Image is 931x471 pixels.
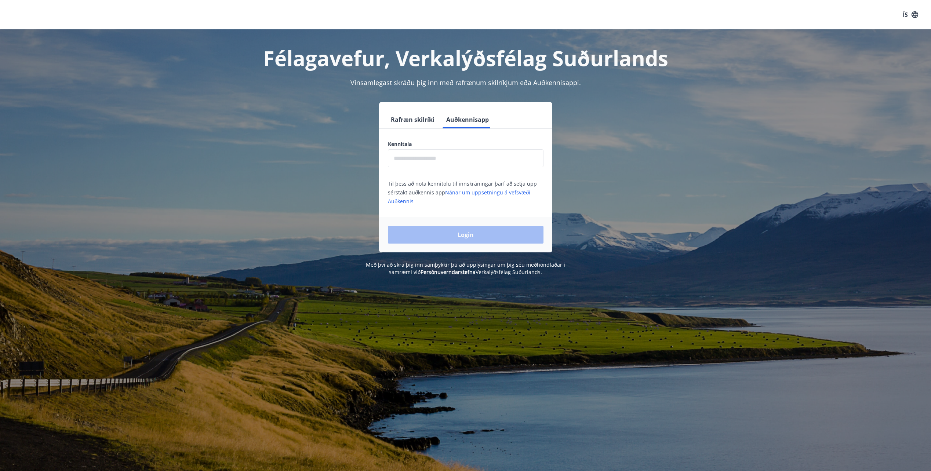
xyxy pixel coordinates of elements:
label: Kennitala [388,140,543,148]
span: Til þess að nota kennitölu til innskráningar þarf að setja upp sérstakt auðkennis app [388,180,537,205]
button: Rafræn skilríki [388,111,437,128]
span: Vinsamlegast skráðu þig inn með rafrænum skilríkjum eða Auðkennisappi. [350,78,581,87]
span: Með því að skrá þig inn samþykkir þú að upplýsingar um þig séu meðhöndlaðar í samræmi við Verkalý... [366,261,565,275]
h1: Félagavefur, Verkalýðsfélag Suðurlands [210,44,721,72]
button: ÍS [899,8,922,21]
a: Persónuverndarstefna [421,269,476,275]
button: Auðkennisapp [443,111,492,128]
a: Nánar um uppsetningu á vefsvæði Auðkennis [388,189,530,205]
